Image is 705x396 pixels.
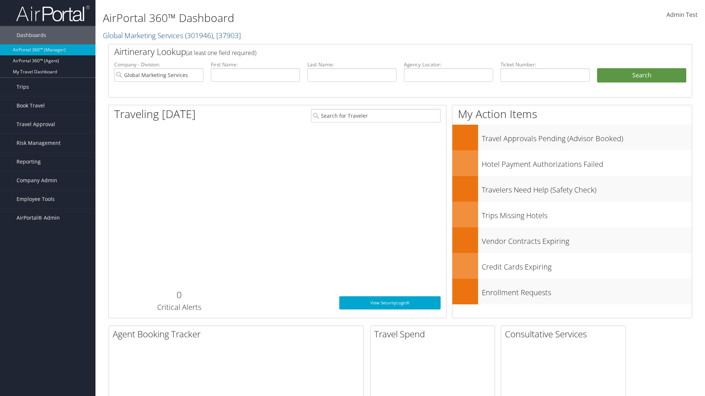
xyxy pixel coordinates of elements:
h3: Critical Alerts [114,302,244,312]
span: Risk Management [17,134,61,152]
h3: Travel Approvals Pending (Advisor Booked) [482,130,692,144]
label: Agency Locator: [404,61,493,68]
h2: Agent Booking Tracker [113,328,364,340]
span: , [ 37903 ] [213,30,241,40]
label: Ticket Number: [500,61,590,68]
a: Credit Cards Expiring [452,253,692,279]
a: Travelers Need Help (Safety Check) [452,176,692,202]
label: Last Name: [307,61,397,68]
h3: Hotel Payment Authorizations Failed [482,155,692,169]
h3: Travelers Need Help (Safety Check) [482,181,692,195]
h2: Consultative Services [505,328,625,340]
img: airportal-logo.png [16,5,90,22]
a: Hotel Payment Authorizations Failed [452,150,692,176]
span: Admin Test [666,11,698,19]
h1: My Action Items [452,106,692,122]
a: Global Marketing Services [103,30,241,40]
span: Reporting [17,153,41,171]
span: Dashboards [17,26,46,44]
h3: Enrollment Requests [482,284,692,298]
a: Trips Missing Hotels [452,202,692,227]
span: (at least one field required) [186,49,256,57]
h3: Vendor Contracts Expiring [482,232,692,246]
label: Company - Division: [114,61,203,68]
span: Company Admin [17,171,57,190]
h2: Airtinerary Lookup [114,45,638,58]
span: Employee Tools [17,190,55,208]
h1: AirPortal 360™ Dashboard [103,10,499,26]
a: Enrollment Requests [452,279,692,304]
h1: Traveling [DATE] [114,106,196,122]
span: ( 301946 ) [185,30,213,40]
h2: Travel Spend [374,328,495,340]
span: Travel Approval [17,115,55,133]
span: Book Travel [17,96,45,115]
a: Admin Test [666,4,698,26]
h3: Trips Missing Hotels [482,207,692,221]
button: Search [597,68,686,83]
a: Travel Approvals Pending (Advisor Booked) [452,125,692,150]
a: View SecurityLogic® [339,296,441,309]
input: Search for Traveler [311,109,441,122]
h3: Credit Cards Expiring [482,258,692,272]
h2: 0 [114,289,244,301]
a: Vendor Contracts Expiring [452,227,692,253]
label: First Name: [211,61,300,68]
span: AirPortal® Admin [17,209,60,227]
span: Trips [17,78,29,96]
